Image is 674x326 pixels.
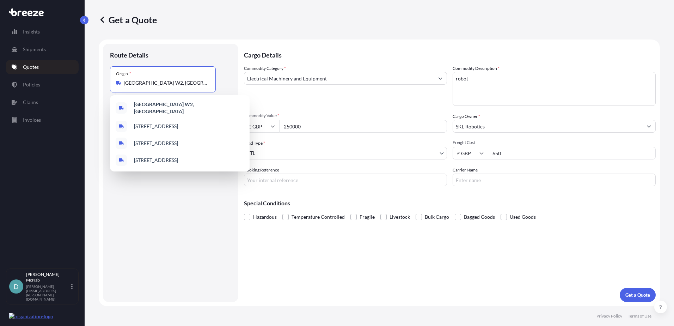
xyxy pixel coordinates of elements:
[464,212,495,222] span: Bagged Goods
[134,140,178,147] span: [STREET_ADDRESS]
[453,113,480,120] label: Cargo Owner
[23,46,46,53] p: Shipments
[453,65,500,72] label: Commodity Description
[110,95,250,171] div: Show suggestions
[116,71,131,77] div: Origin
[23,116,41,123] p: Invoices
[134,101,194,114] b: [GEOGRAPHIC_DATA] W2, [GEOGRAPHIC_DATA]
[510,212,536,222] span: Used Goods
[244,174,447,186] input: Your internal reference
[625,291,650,298] p: Get a Quote
[23,28,40,35] p: Insights
[453,140,656,145] span: Freight Cost
[643,120,655,133] button: Show suggestions
[124,79,207,86] input: Origin
[26,272,70,283] p: [PERSON_NAME] McNab
[279,120,447,133] input: Type amount
[244,113,447,119] span: Commodity Value
[14,283,19,290] span: D
[453,174,656,186] input: Enter name
[134,157,178,164] span: [STREET_ADDRESS]
[99,14,157,25] p: Get a Quote
[23,81,40,88] p: Policies
[23,64,39,71] p: Quotes
[244,200,656,206] p: Special Conditions
[26,284,70,301] p: [PERSON_NAME][EMAIL_ADDRESS][PERSON_NAME][DOMAIN_NAME]
[425,212,449,222] span: Bulk Cargo
[360,212,375,222] span: Fragile
[628,313,651,319] p: Terms of Use
[453,167,478,174] label: Carrier Name
[390,212,410,222] span: Livestock
[292,212,345,222] span: Temperature Controlled
[488,147,656,159] input: Enter amount
[453,72,656,106] textarea: robot
[244,167,279,174] label: Booking Reference
[23,99,38,106] p: Claims
[253,212,277,222] span: Hazardous
[453,120,643,133] input: Full name
[244,65,286,72] label: Commodity Category
[244,72,434,85] input: Select a commodity type
[244,140,265,147] span: Load Type
[9,313,53,320] img: organization-logo
[134,123,178,130] span: [STREET_ADDRESS]
[110,51,148,59] p: Route Details
[244,44,656,65] p: Cargo Details
[247,150,255,157] span: FTL
[434,72,447,85] button: Show suggestions
[596,313,622,319] p: Privacy Policy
